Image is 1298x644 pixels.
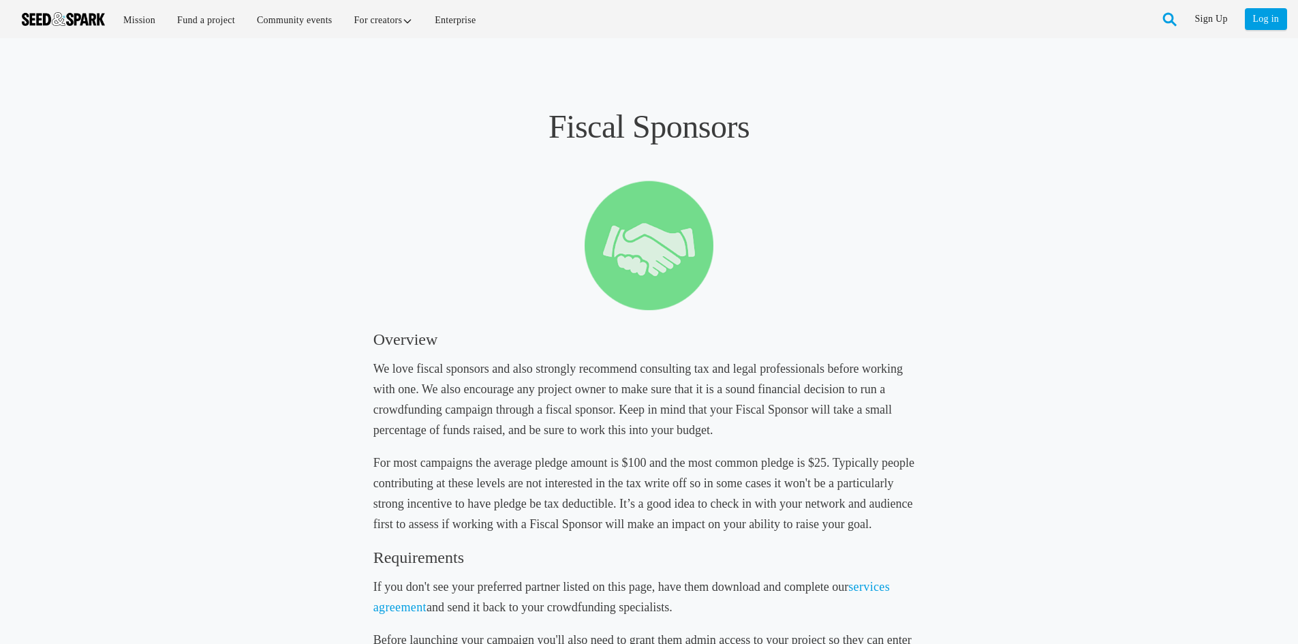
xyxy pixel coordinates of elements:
[22,12,105,26] img: Seed amp; Spark
[1245,8,1287,30] a: Log in
[1195,8,1228,30] a: Sign Up
[425,5,485,35] a: Enterprise
[373,577,925,617] h5: If you don't see your preferred partner listed on this page, have them download and complete our ...
[373,453,925,534] h5: For most campaigns the average pledge amount is $100 and the most common pledge is $25. Typically...
[373,328,925,350] h3: Overview
[373,106,925,147] h1: Fiscal Sponsors
[373,358,925,440] h5: We love fiscal sponsors and also strongly recommend consulting tax and legal professionals before...
[168,5,245,35] a: Fund a project
[373,547,925,568] h3: Requirements
[247,5,342,35] a: Community events
[345,5,423,35] a: For creators
[585,180,713,311] img: fiscal sponsor
[114,5,165,35] a: Mission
